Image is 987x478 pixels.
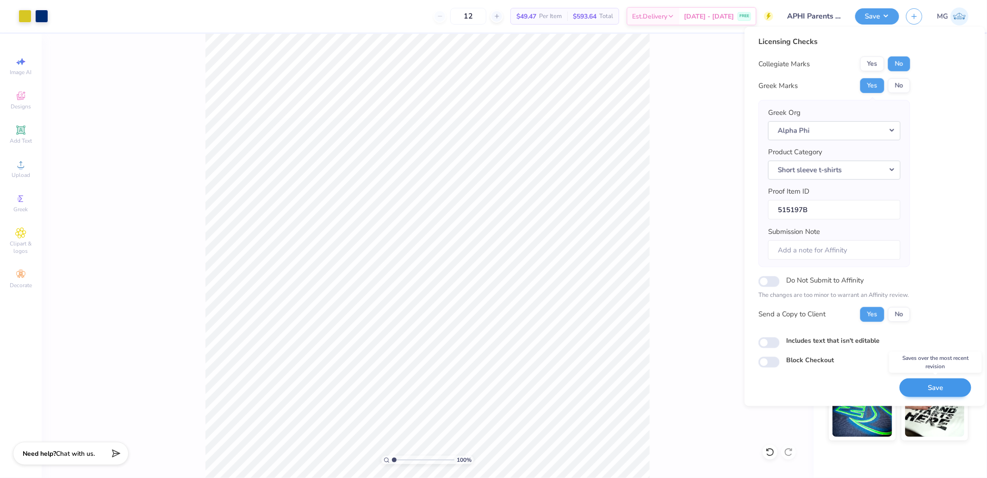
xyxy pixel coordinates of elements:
[889,352,982,373] div: Saves over the most recent revision
[768,226,820,237] label: Submission Note
[855,8,899,25] button: Save
[900,378,971,397] button: Save
[684,12,734,21] span: [DATE] - [DATE]
[758,291,910,300] p: The changes are too minor to warrant an Affinity review.
[10,69,32,76] span: Image AI
[860,307,884,321] button: Yes
[950,7,968,25] img: Michael Galon
[768,107,801,118] label: Greek Org
[739,13,749,19] span: FREE
[5,240,37,255] span: Clipart & logos
[758,59,810,69] div: Collegiate Marks
[14,206,28,213] span: Greek
[632,12,667,21] span: Est. Delivery
[888,78,910,93] button: No
[758,309,826,320] div: Send a Copy to Client
[786,274,864,286] label: Do Not Submit to Affinity
[768,147,822,157] label: Product Category
[457,456,472,464] span: 100 %
[888,57,910,71] button: No
[768,240,900,260] input: Add a note for Affinity
[786,355,834,365] label: Block Checkout
[56,449,95,458] span: Chat with us.
[599,12,613,21] span: Total
[450,8,486,25] input: – –
[937,11,948,22] span: MG
[10,282,32,289] span: Decorate
[758,36,910,47] div: Licensing Checks
[780,7,848,25] input: Untitled Design
[860,78,884,93] button: Yes
[905,390,965,437] img: Water based Ink
[888,307,910,321] button: No
[11,103,31,110] span: Designs
[23,449,56,458] strong: Need help?
[937,7,968,25] a: MG
[768,121,900,140] button: Alpha Phi
[573,12,596,21] span: $593.64
[786,335,880,345] label: Includes text that isn't editable
[860,57,884,71] button: Yes
[10,137,32,145] span: Add Text
[758,81,798,91] div: Greek Marks
[539,12,562,21] span: Per Item
[516,12,536,21] span: $49.47
[768,186,809,197] label: Proof Item ID
[768,160,900,179] button: Short sleeve t-shirts
[12,171,30,179] span: Upload
[832,390,892,437] img: Glow in the Dark Ink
